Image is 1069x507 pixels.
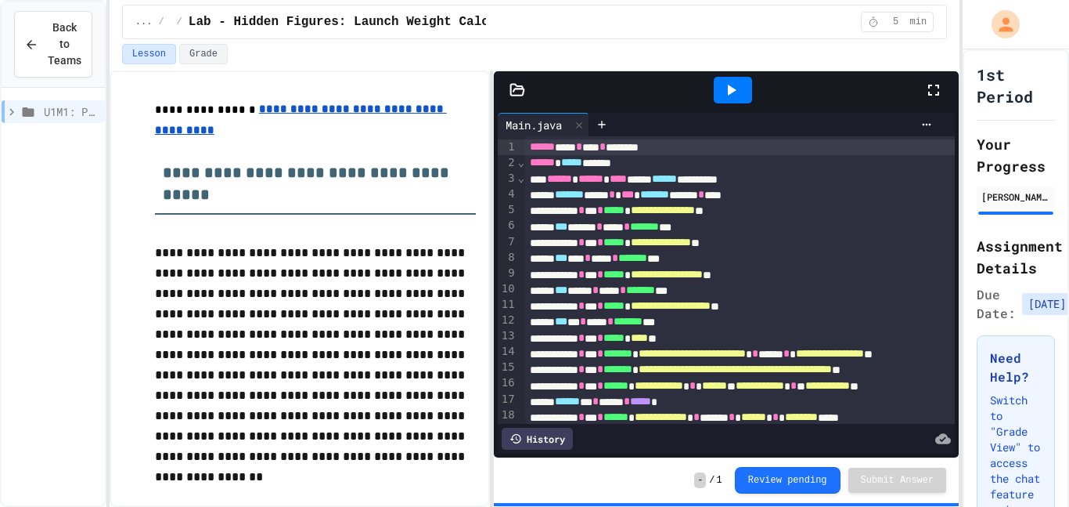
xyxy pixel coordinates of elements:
span: 1 [717,474,722,487]
div: 5 [498,202,517,218]
div: 2 [498,155,517,171]
div: 3 [498,171,517,187]
div: 14 [498,344,517,360]
span: Due Date: [977,285,1016,323]
div: 12 [498,313,517,328]
span: / [177,16,182,28]
div: 6 [498,218,517,234]
span: / [158,16,164,28]
span: Fold line [517,156,525,168]
iframe: chat widget [1003,444,1053,491]
span: / [709,474,714,487]
div: 7 [498,234,517,250]
button: Grade [179,44,228,64]
div: 18 [498,407,517,423]
div: [PERSON_NAME] [981,190,1050,204]
button: Lesson [122,44,176,64]
div: 17 [498,392,517,407]
h1: 1st Period [977,63,1055,107]
span: ... [135,16,153,28]
span: min [910,16,927,28]
h3: Need Help? [990,349,1042,386]
div: 16 [498,375,517,391]
div: Main.java [498,117,570,133]
span: 5 [884,16,909,28]
div: 15 [498,360,517,375]
span: - [694,473,706,488]
span: Lab - Hidden Figures: Launch Weight Calculator [189,13,534,31]
div: 8 [498,250,517,266]
div: 4 [498,187,517,202]
div: 1 [498,139,517,155]
span: Back to Teams [48,20,81,69]
h2: Assignment Details [977,235,1055,279]
div: 10 [498,281,517,297]
div: 11 [498,297,517,313]
div: History [502,428,573,450]
button: Review pending [735,467,840,494]
button: Back to Teams [14,11,92,78]
span: Fold line [517,172,525,184]
span: U1M1: Primitives, Variables, Basic I/O [44,103,99,120]
div: Main.java [498,113,589,136]
div: 13 [498,328,517,344]
span: Submit Answer [861,474,934,487]
iframe: chat widget [939,376,1053,443]
div: 9 [498,266,517,281]
h2: Your Progress [977,133,1055,177]
div: My Account [975,6,1024,42]
button: Submit Answer [848,468,947,493]
div: 19 [498,423,517,439]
